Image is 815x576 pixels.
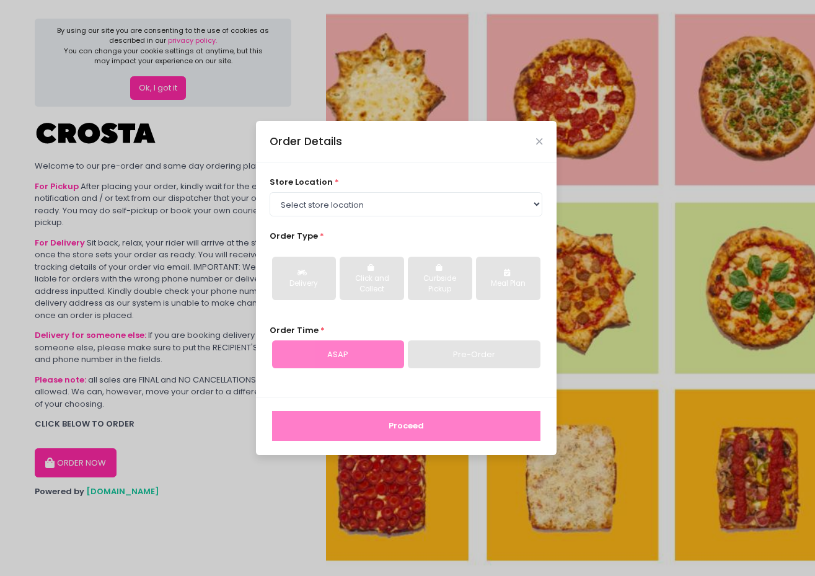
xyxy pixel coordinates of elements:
[485,278,531,290] div: Meal Plan
[281,278,327,290] div: Delivery
[270,176,333,188] span: store location
[340,257,403,300] button: Click and Collect
[270,230,318,242] span: Order Type
[408,257,472,300] button: Curbside Pickup
[416,273,463,295] div: Curbside Pickup
[348,273,395,295] div: Click and Collect
[476,257,540,300] button: Meal Plan
[272,411,540,441] button: Proceed
[270,324,319,336] span: Order Time
[272,257,336,300] button: Delivery
[270,133,342,149] div: Order Details
[536,138,542,144] button: Close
